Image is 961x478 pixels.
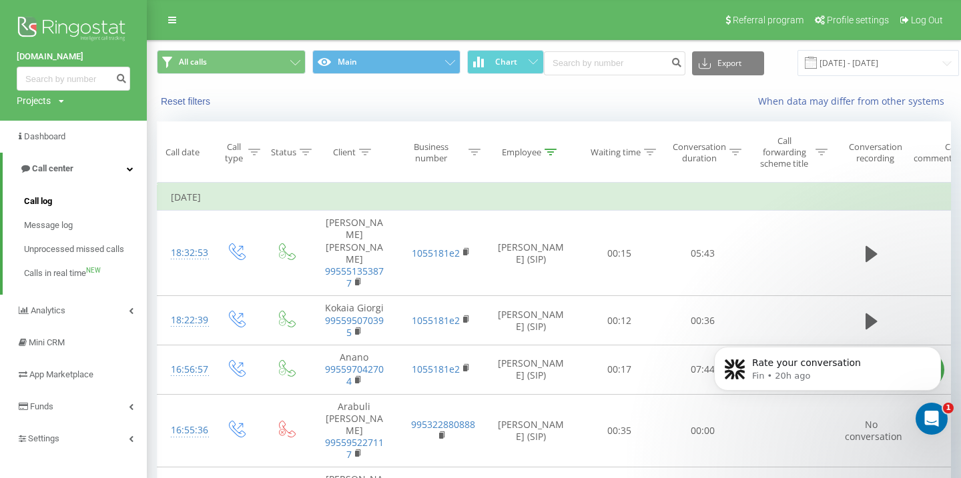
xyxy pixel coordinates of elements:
button: All calls [157,50,306,74]
div: Conversation recording [843,141,908,164]
div: 18:32:53 [171,240,198,266]
div: Conversation duration [673,141,726,164]
td: 00:17 [578,345,661,394]
td: Arabuli [PERSON_NAME] [311,394,398,467]
img: Ringostat logo [17,13,130,47]
a: Calls in real timeNEW [24,261,147,285]
span: Mini CRM [29,337,65,347]
span: Message log [24,219,73,232]
span: Dashboard [24,131,65,141]
div: Call forwarding scheme title [756,135,812,169]
a: 1055181e2 [412,363,460,375]
td: 00:12 [578,296,661,345]
a: Message log [24,213,147,237]
span: Settings [28,433,59,443]
span: 1 [943,403,954,413]
td: [PERSON_NAME] (SIP) [485,211,578,296]
td: [PERSON_NAME] [PERSON_NAME] [311,211,398,296]
span: Unprocessed missed calls [24,243,124,256]
a: 995551353877 [325,265,384,289]
span: Call center [32,163,73,173]
div: Client [333,147,356,158]
button: Reset filters [157,95,217,107]
a: 995597042704 [325,363,384,387]
span: Referral program [733,15,804,25]
td: 07:44 [661,345,745,394]
span: App Marketplace [29,369,93,379]
td: [PERSON_NAME] (SIP) [485,296,578,345]
div: Call date [166,147,200,158]
div: Projects [17,94,51,107]
div: Employee [502,147,541,158]
a: 1055181e2 [412,314,460,327]
td: 05:43 [661,211,745,296]
td: Kokaia Giorgi [311,296,398,345]
input: Search by number [17,67,130,91]
a: [DOMAIN_NAME] [17,50,130,63]
a: When data may differ from other systems [758,95,951,107]
span: Chart [495,57,517,67]
span: Log Out [911,15,943,25]
span: Profile settings [827,15,889,25]
span: Call log [24,195,52,208]
td: [PERSON_NAME] (SIP) [485,345,578,394]
a: Call center [3,153,147,185]
div: 16:55:36 [171,417,198,443]
span: Funds [30,401,53,411]
input: Search by number [544,51,685,75]
a: Unprocessed missed calls [24,237,147,261]
div: Call type [222,141,245,164]
td: 00:15 [578,211,661,296]
td: 00:35 [578,394,661,467]
div: Waiting time [591,147,641,158]
a: 1055181e2 [412,247,460,259]
a: 995595227117 [325,436,384,461]
span: Calls in real time [24,267,86,280]
span: Analytics [31,305,65,315]
div: 16:56:57 [171,357,198,383]
a: 995595070395 [325,314,384,339]
a: Call log [24,189,147,213]
div: 18:22:39 [171,307,198,333]
button: Chart [467,50,544,74]
span: All calls [179,57,207,67]
div: Business number [398,141,466,164]
td: [PERSON_NAME] (SIP) [485,394,578,467]
td: 00:36 [661,296,745,345]
a: 995322880888 [411,418,475,431]
iframe: Intercom notifications message [694,319,961,442]
button: Main [312,50,461,74]
div: Status [271,147,296,158]
td: Anano [311,345,398,394]
iframe: Intercom live chat [916,403,948,435]
button: Export [692,51,764,75]
td: 00:00 [661,394,745,467]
